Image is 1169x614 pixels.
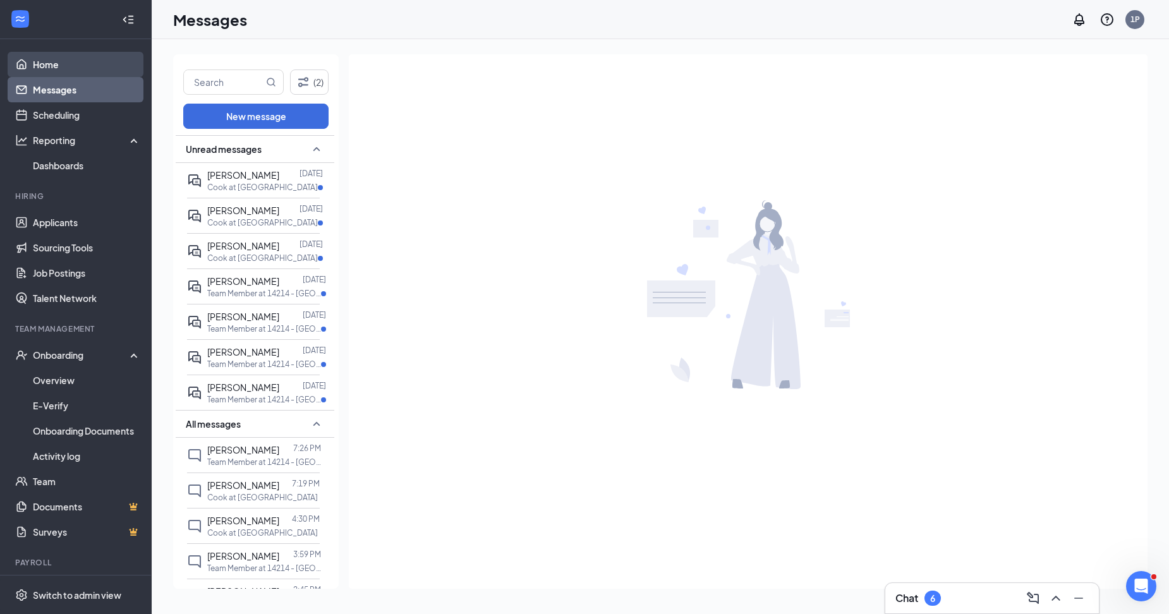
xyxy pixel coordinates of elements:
[930,593,935,604] div: 6
[187,519,202,534] svg: ChatInactive
[33,235,141,260] a: Sourcing Tools
[207,492,318,503] p: Cook at [GEOGRAPHIC_DATA]
[33,519,141,545] a: SurveysCrown
[33,443,141,469] a: Activity log
[33,393,141,418] a: E-Verify
[1026,591,1041,606] svg: ComposeMessage
[303,345,326,356] p: [DATE]
[122,13,135,26] svg: Collapse
[33,368,141,393] a: Overview
[207,586,279,597] span: [PERSON_NAME]
[15,323,138,334] div: Team Management
[303,310,326,320] p: [DATE]
[207,479,279,491] span: [PERSON_NAME]
[1023,588,1043,608] button: ComposeMessage
[15,557,138,568] div: Payroll
[33,102,141,128] a: Scheduling
[1130,14,1140,25] div: 1P
[186,143,262,155] span: Unread messages
[187,315,202,330] svg: ActiveDoubleChat
[15,191,138,202] div: Hiring
[15,349,28,361] svg: UserCheck
[300,203,323,214] p: [DATE]
[207,182,318,193] p: Cook at [GEOGRAPHIC_DATA]
[309,416,324,431] svg: SmallChevronUp
[303,380,326,391] p: [DATE]
[309,141,324,157] svg: SmallChevronUp
[207,444,279,455] span: [PERSON_NAME]
[207,288,321,299] p: Team Member at 14214 - [GEOGRAPHIC_DATA]
[895,591,918,605] h3: Chat
[207,205,279,216] span: [PERSON_NAME]
[207,253,318,263] p: Cook at [GEOGRAPHIC_DATA]
[207,217,318,228] p: Cook at [GEOGRAPHIC_DATA]
[207,457,321,467] p: Team Member at 14214 - [GEOGRAPHIC_DATA]
[207,240,279,251] span: [PERSON_NAME]
[207,275,279,287] span: [PERSON_NAME]
[187,385,202,400] svg: ActiveDoubleChat
[207,550,279,562] span: [PERSON_NAME]
[173,9,247,30] h1: Messages
[33,153,141,178] a: Dashboards
[300,239,323,250] p: [DATE]
[187,208,202,224] svg: ActiveDoubleChat
[183,104,329,129] button: New message
[207,323,321,334] p: Team Member at 14214 - [GEOGRAPHIC_DATA]
[33,494,141,519] a: DocumentsCrown
[33,77,141,102] a: Messages
[266,77,276,87] svg: MagnifyingGlass
[290,69,329,95] button: Filter (2)
[303,274,326,285] p: [DATE]
[14,13,27,25] svg: WorkstreamLogo
[187,448,202,463] svg: ChatInactive
[1048,591,1063,606] svg: ChevronUp
[207,394,321,405] p: Team Member at 14214 - [GEOGRAPHIC_DATA]
[207,515,279,526] span: [PERSON_NAME]
[207,359,321,370] p: Team Member at 14214 - [GEOGRAPHIC_DATA]
[207,169,279,181] span: [PERSON_NAME]
[33,418,141,443] a: Onboarding Documents
[292,478,320,489] p: 7:19 PM
[207,382,279,393] span: [PERSON_NAME]
[296,75,311,90] svg: Filter
[33,469,141,494] a: Team
[207,346,279,358] span: [PERSON_NAME]
[33,210,141,235] a: Applicants
[187,350,202,365] svg: ActiveDoubleChat
[1071,591,1086,606] svg: Minimize
[207,311,279,322] span: [PERSON_NAME]
[1069,588,1089,608] button: Minimize
[187,279,202,294] svg: ActiveDoubleChat
[293,443,321,454] p: 7:26 PM
[1046,588,1066,608] button: ChevronUp
[15,589,28,601] svg: Settings
[207,563,321,574] p: Team Member at 14214 - [GEOGRAPHIC_DATA]
[1072,12,1087,27] svg: Notifications
[33,349,130,361] div: Onboarding
[15,134,28,147] svg: Analysis
[1126,571,1156,601] iframe: Intercom live chat
[187,244,202,259] svg: ActiveDoubleChat
[187,554,202,569] svg: ChatInactive
[33,52,141,77] a: Home
[207,527,318,538] p: Cook at [GEOGRAPHIC_DATA]
[187,173,202,188] svg: ActiveDoubleChat
[187,483,202,498] svg: ChatInactive
[293,549,321,560] p: 3:59 PM
[300,168,323,179] p: [DATE]
[293,584,321,595] p: 2:45 PM
[1099,12,1115,27] svg: QuestionInfo
[186,418,241,430] span: All messages
[292,514,320,524] p: 4:30 PM
[33,589,121,601] div: Switch to admin view
[33,260,141,286] a: Job Postings
[33,286,141,311] a: Talent Network
[33,134,142,147] div: Reporting
[184,70,263,94] input: Search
